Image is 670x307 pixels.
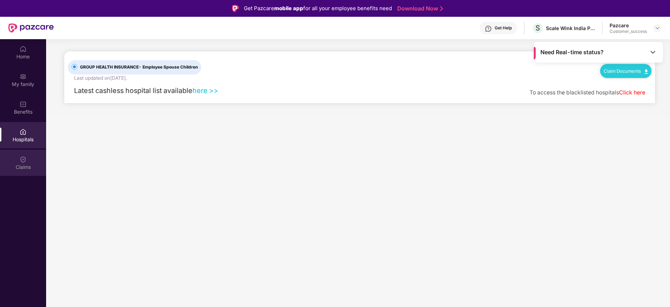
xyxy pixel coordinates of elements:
a: here >> [192,86,218,95]
span: S [536,24,540,32]
span: Need Real-time status? [540,49,604,56]
img: svg+xml;base64,PHN2ZyBpZD0iRHJvcGRvd24tMzJ4MzIiIHhtbG5zPSJodHRwOi8vd3d3LnczLm9yZy8yMDAwL3N2ZyIgd2... [655,25,660,31]
div: Scale Wink India Private Limited [546,25,595,31]
img: svg+xml;base64,PHN2ZyBpZD0iSG9zcGl0YWxzIiB4bWxucz0iaHR0cDovL3d3dy53My5vcmcvMjAwMC9zdmciIHdpZHRoPS... [20,128,27,135]
a: Claim Documents [604,68,648,74]
span: Latest cashless hospital list available [74,86,192,95]
span: To access the blacklisted hospitals [530,89,619,96]
img: Logo [232,5,239,12]
span: GROUP HEALTH INSURANCE [77,64,201,71]
img: svg+xml;base64,PHN2ZyBpZD0iSGVscC0zMngzMiIgeG1sbnM9Imh0dHA6Ly93d3cudzMub3JnLzIwMDAvc3ZnIiB3aWR0aD... [485,25,492,32]
img: Stroke [440,5,443,12]
strong: mobile app [274,5,303,12]
div: Get Pazcare for all your employee benefits need [244,4,392,13]
img: svg+xml;base64,PHN2ZyBpZD0iQmVuZWZpdHMiIHhtbG5zPSJodHRwOi8vd3d3LnczLm9yZy8yMDAwL3N2ZyIgd2lkdGg9Ij... [20,101,27,108]
img: Toggle Icon [649,49,656,56]
img: svg+xml;base64,PHN2ZyB3aWR0aD0iMjAiIGhlaWdodD0iMjAiIHZpZXdCb3g9IjAgMCAyMCAyMCIgZmlsbD0ibm9uZSIgeG... [20,73,27,80]
a: Click here [619,89,645,96]
div: Pazcare [610,22,647,29]
a: Download Now [397,5,441,12]
img: svg+xml;base64,PHN2ZyBpZD0iSG9tZSIgeG1sbnM9Imh0dHA6Ly93d3cudzMub3JnLzIwMDAvc3ZnIiB3aWR0aD0iMjAiIG... [20,45,27,52]
span: - Employee Spouse Children [139,64,198,70]
img: svg+xml;base64,PHN2ZyBpZD0iQ2xhaW0iIHhtbG5zPSJodHRwOi8vd3d3LnczLm9yZy8yMDAwL3N2ZyIgd2lkdGg9IjIwIi... [20,156,27,163]
div: Customer_success [610,29,647,34]
div: Get Help [495,25,512,31]
div: Last updated on [DATE] . [74,74,127,82]
img: New Pazcare Logo [8,23,54,33]
img: svg+xml;base64,PHN2ZyB4bWxucz0iaHR0cDovL3d3dy53My5vcmcvMjAwMC9zdmciIHdpZHRoPSIxMC40IiBoZWlnaHQ9Ij... [644,69,648,74]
